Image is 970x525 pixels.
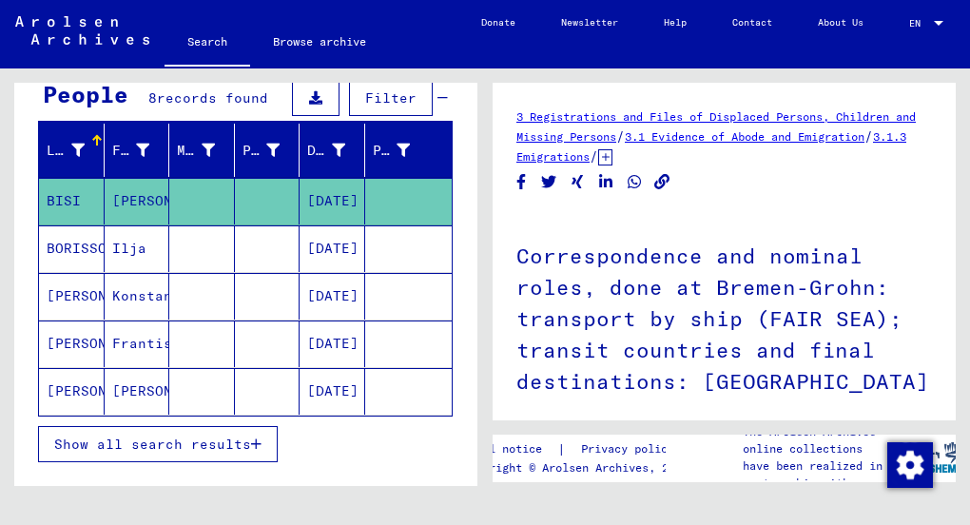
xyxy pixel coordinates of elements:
[652,170,672,194] button: Copy link
[165,19,250,68] a: Search
[169,124,235,177] mat-header-cell: Maiden Name
[54,436,251,453] span: Show all search results
[177,141,215,161] div: Maiden Name
[38,426,278,462] button: Show all search results
[47,135,108,165] div: Last Name
[39,225,105,272] mat-cell: BORISSOW
[105,273,170,320] mat-cell: Konstanty
[105,178,170,224] mat-cell: [PERSON_NAME]
[300,273,365,320] mat-cell: [DATE]
[47,141,85,161] div: Last Name
[909,18,930,29] span: EN
[568,170,588,194] button: Share on Xing
[373,135,435,165] div: Prisoner #
[105,321,170,367] mat-cell: Frantisek
[148,89,157,107] span: 8
[307,135,369,165] div: Date of Birth
[112,141,150,161] div: First Name
[625,170,645,194] button: Share on WhatsApp
[596,170,616,194] button: Share on LinkedIn
[15,16,149,45] img: Arolsen_neg.svg
[887,442,933,488] img: Change consent
[365,124,453,177] mat-header-cell: Prisoner #
[39,273,105,320] mat-cell: [PERSON_NAME]
[307,141,345,161] div: Date of Birth
[365,89,417,107] span: Filter
[235,124,301,177] mat-header-cell: Place of Birth
[590,147,598,165] span: /
[516,212,932,421] h1: Correspondence and nominal roles, done at Bremen-Grohn: transport by ship (FAIR SEA); transit cou...
[105,124,170,177] mat-header-cell: First Name
[743,457,898,492] p: have been realized in partnership with
[462,439,557,459] a: Legal notice
[300,178,365,224] mat-cell: [DATE]
[300,124,365,177] mat-header-cell: Date of Birth
[242,141,281,161] div: Place of Birth
[300,225,365,272] mat-cell: [DATE]
[242,135,304,165] div: Place of Birth
[105,225,170,272] mat-cell: Ilja
[566,439,697,459] a: Privacy policy
[539,170,559,194] button: Share on Twitter
[516,109,916,144] a: 3 Registrations and Files of Displaced Persons, Children and Missing Persons
[616,127,625,145] span: /
[886,441,932,487] div: Change consent
[300,368,365,415] mat-cell: [DATE]
[512,170,532,194] button: Share on Facebook
[39,368,105,415] mat-cell: [PERSON_NAME]
[39,321,105,367] mat-cell: [PERSON_NAME]
[177,135,239,165] div: Maiden Name
[39,178,105,224] mat-cell: BISI
[864,127,873,145] span: /
[157,89,268,107] span: records found
[39,124,105,177] mat-header-cell: Last Name
[112,135,174,165] div: First Name
[105,368,170,415] mat-cell: [PERSON_NAME]
[743,423,898,457] p: The Arolsen Archives online collections
[625,129,864,144] a: 3.1 Evidence of Abode and Emigration
[373,141,411,161] div: Prisoner #
[462,439,697,459] div: |
[349,80,433,116] button: Filter
[462,459,697,476] p: Copyright © Arolsen Archives, 2021
[300,321,365,367] mat-cell: [DATE]
[250,19,389,65] a: Browse archive
[43,77,128,111] div: People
